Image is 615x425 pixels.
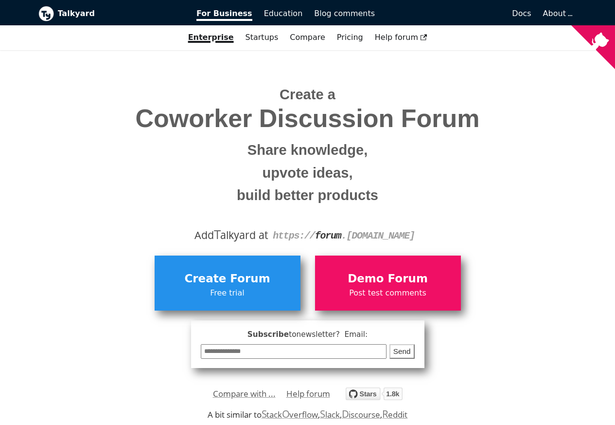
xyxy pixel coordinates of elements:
a: StackOverflow [262,409,318,420]
span: Create Forum [159,270,296,288]
a: Help forum [286,387,330,401]
span: Help forum [375,33,427,42]
a: Demo ForumPost test comments [315,256,461,310]
span: O [282,407,290,421]
span: For Business [196,9,252,21]
span: R [382,407,388,421]
a: Reddit [382,409,407,420]
a: Docs [381,5,537,22]
a: Compare [290,33,325,42]
a: Blog comments [308,5,381,22]
button: Send [389,344,415,359]
a: Enterprise [182,29,240,46]
span: Docs [512,9,531,18]
span: S [262,407,267,421]
span: Blog comments [314,9,375,18]
span: Free trial [159,287,296,299]
img: Talkyard logo [38,6,54,21]
img: talkyard.svg [346,388,403,400]
a: Compare with ... [213,387,276,401]
a: Help forum [369,29,433,46]
a: Create ForumFree trial [155,256,300,310]
a: Pricing [331,29,369,46]
span: Create a [280,87,335,102]
a: Education [258,5,309,22]
span: D [342,407,349,421]
a: Star debiki/talkyard on GitHub [346,389,403,403]
a: About [543,9,571,18]
a: For Business [191,5,258,22]
span: Demo Forum [320,270,456,288]
span: to newsletter ? Email: [289,330,368,339]
span: Coworker Discussion Forum [46,105,570,132]
div: Add alkyard at [46,227,570,243]
span: T [214,225,221,243]
b: Talkyard [58,7,183,20]
a: Discourse [342,409,380,420]
small: Share knowledge, [46,139,570,162]
a: Talkyard logoTalkyard [38,6,183,21]
strong: forum [315,230,341,241]
a: Slack [320,409,339,420]
span: Post test comments [320,287,456,299]
span: Subscribe [201,329,415,341]
span: S [320,407,325,421]
small: upvote ideas, [46,162,570,185]
code: https:// . [DOMAIN_NAME] [273,230,415,241]
span: Education [264,9,303,18]
small: build better products [46,184,570,207]
a: Startups [240,29,284,46]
